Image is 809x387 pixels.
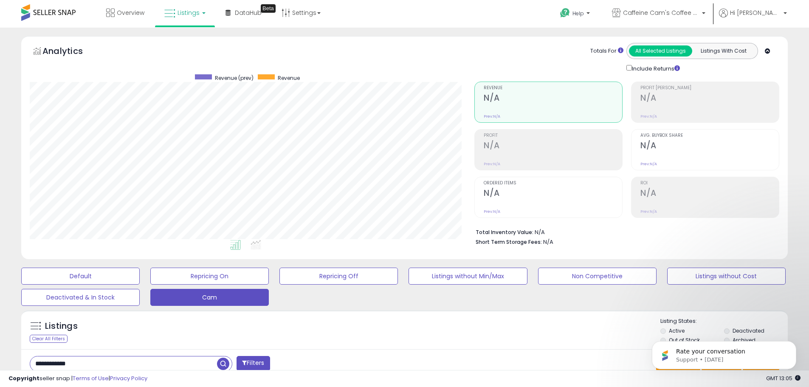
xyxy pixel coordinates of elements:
iframe: Intercom notifications message [639,323,809,383]
small: Prev: N/A [484,161,500,167]
span: ROI [640,181,779,186]
h2: N/A [640,188,779,200]
h2: N/A [640,141,779,152]
span: Profit [PERSON_NAME] [640,86,779,90]
span: Help [572,10,584,17]
span: Caffeine Cam's Coffee & Candy Company Inc. [623,8,699,17]
i: Get Help [560,8,570,18]
button: Repricing Off [279,268,398,285]
small: Prev: N/A [640,114,657,119]
small: Prev: N/A [484,114,500,119]
button: Deactivated & In Stock [21,289,140,306]
strong: Copyright [8,374,39,382]
a: Terms of Use [73,374,109,382]
span: N/A [543,238,553,246]
span: Overview [117,8,144,17]
button: Default [21,268,140,285]
h2: N/A [640,93,779,105]
button: Listings With Cost [692,45,755,56]
span: DataHub [235,8,262,17]
small: Prev: N/A [640,161,657,167]
p: Listing States: [660,317,788,325]
button: All Selected Listings [629,45,692,56]
button: Non Competitive [538,268,657,285]
h5: Analytics [42,45,99,59]
span: Revenue [484,86,622,90]
span: Avg. Buybox Share [640,133,779,138]
a: Hi [PERSON_NAME] [719,8,787,28]
button: Repricing On [150,268,269,285]
div: Totals For [590,47,623,55]
div: Tooltip anchor [261,4,276,13]
div: Clear All Filters [30,335,68,343]
li: N/A [476,226,773,237]
a: Privacy Policy [110,374,147,382]
button: Cam [150,289,269,306]
h5: Listings [45,320,78,332]
span: Ordered Items [484,181,622,186]
b: Short Term Storage Fees: [476,238,542,246]
span: Hi [PERSON_NAME] [730,8,781,17]
a: Help [553,1,598,28]
h2: N/A [484,188,622,200]
small: Prev: N/A [484,209,500,214]
span: Revenue (prev) [215,74,254,82]
h2: N/A [484,93,622,105]
div: seller snap | | [8,375,147,383]
span: Profit [484,133,622,138]
div: Include Returns [620,63,690,73]
button: Listings without Cost [667,268,786,285]
b: Total Inventory Value: [476,229,533,236]
small: Prev: N/A [640,209,657,214]
h2: N/A [484,141,622,152]
span: Listings [178,8,200,17]
button: Filters [237,356,270,371]
span: Revenue [278,74,300,82]
button: Listings without Min/Max [409,268,527,285]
